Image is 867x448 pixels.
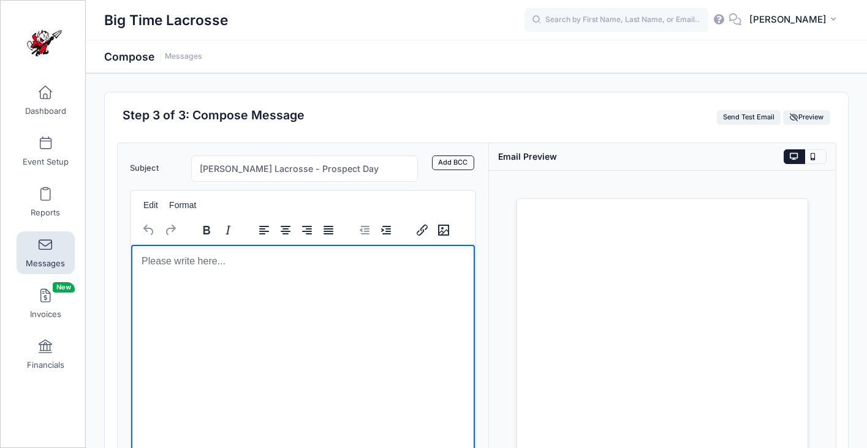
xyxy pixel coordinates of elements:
[27,360,64,370] span: Financials
[131,218,189,242] div: history
[17,231,75,274] a: Messages
[26,258,65,269] span: Messages
[1,13,86,71] a: Big Time Lacrosse
[412,222,433,239] button: Insert/edit link
[741,6,849,34] button: [PERSON_NAME]
[138,222,159,239] button: Undo
[354,222,375,239] button: Decrease indent
[783,110,830,125] button: Preview
[433,222,454,239] button: Insert/edit image
[143,200,158,210] span: Edit
[246,218,347,242] div: alignment
[404,218,461,242] div: image
[498,150,557,163] div: Email Preview
[17,181,75,223] a: Reports
[749,13,827,26] span: [PERSON_NAME]
[17,282,75,325] a: InvoicesNew
[165,52,202,61] a: Messages
[524,8,708,32] input: Search by First Name, Last Name, or Email...
[25,106,66,116] span: Dashboard
[160,222,181,239] button: Redo
[23,157,69,167] span: Event Setup
[169,200,196,210] span: Format
[123,108,305,122] h2: Step 3 of 3: Compose Message
[717,110,781,125] button: Send Test Email
[790,113,824,121] span: Preview
[347,218,404,242] div: indentation
[432,155,474,170] a: Add BCC
[191,155,418,182] input: Subject
[104,50,202,63] h1: Compose
[376,222,396,239] button: Increase indent
[17,130,75,173] a: Event Setup
[189,218,246,242] div: formatting
[104,6,228,34] h1: Big Time Lacrosse
[218,222,238,239] button: Italic
[17,333,75,376] a: Financials
[196,222,217,239] button: Bold
[124,155,185,182] label: Subject
[318,222,339,239] button: Justify
[275,222,296,239] button: Align center
[17,79,75,122] a: Dashboard
[254,222,274,239] button: Align left
[297,222,317,239] button: Align right
[30,309,61,319] span: Invoices
[53,282,75,293] span: New
[31,207,60,218] span: Reports
[21,19,67,65] img: Big Time Lacrosse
